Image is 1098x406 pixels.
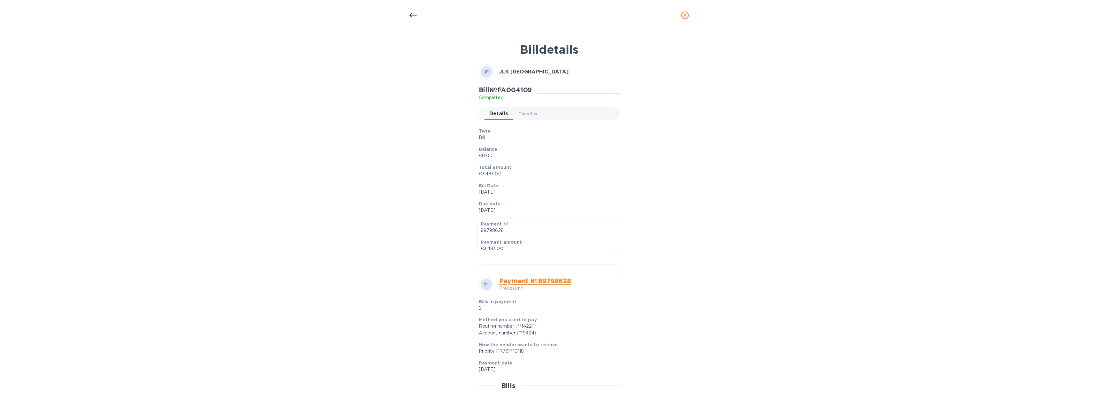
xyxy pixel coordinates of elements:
b: JF [484,69,489,74]
span: Details [489,109,508,118]
div: Priority FR76***0118 [479,348,614,355]
p: 2 [479,305,569,311]
p: €3,483.00 [481,245,615,252]
p: Bill [479,134,614,141]
b: Bills in payment [479,299,516,304]
b: Payment № [481,221,508,226]
b: Bill Date [479,183,499,188]
p: [DATE] [479,207,614,214]
b: Total amount [479,165,512,170]
b: Balance [479,147,498,152]
b: Method you used to pay [479,317,537,322]
p: Completed [479,94,532,101]
b: Bill details [520,42,578,57]
b: How the vendor wants to receive [479,342,558,347]
p: [DATE] [479,366,614,373]
h2: Bills [501,382,515,390]
div: Account number (**9424) [479,330,614,336]
b: Payment amount [481,240,522,245]
b: Type [479,128,491,134]
div: Routing number (**1422) [479,323,614,330]
b: Due date [479,201,501,206]
p: 89798628 [481,227,615,234]
b: Payment date [479,360,513,365]
a: Payment № 89798628 [499,277,571,285]
p: Processing [499,285,571,292]
p: €0.00 [479,152,614,159]
p: €3,483.00 [479,171,614,177]
p: [DATE] [479,189,614,195]
button: close [677,8,693,23]
h2: Bill № FA004109 [479,86,532,94]
span: Timeline [519,110,538,117]
b: JLK [GEOGRAPHIC_DATA] [499,69,569,75]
